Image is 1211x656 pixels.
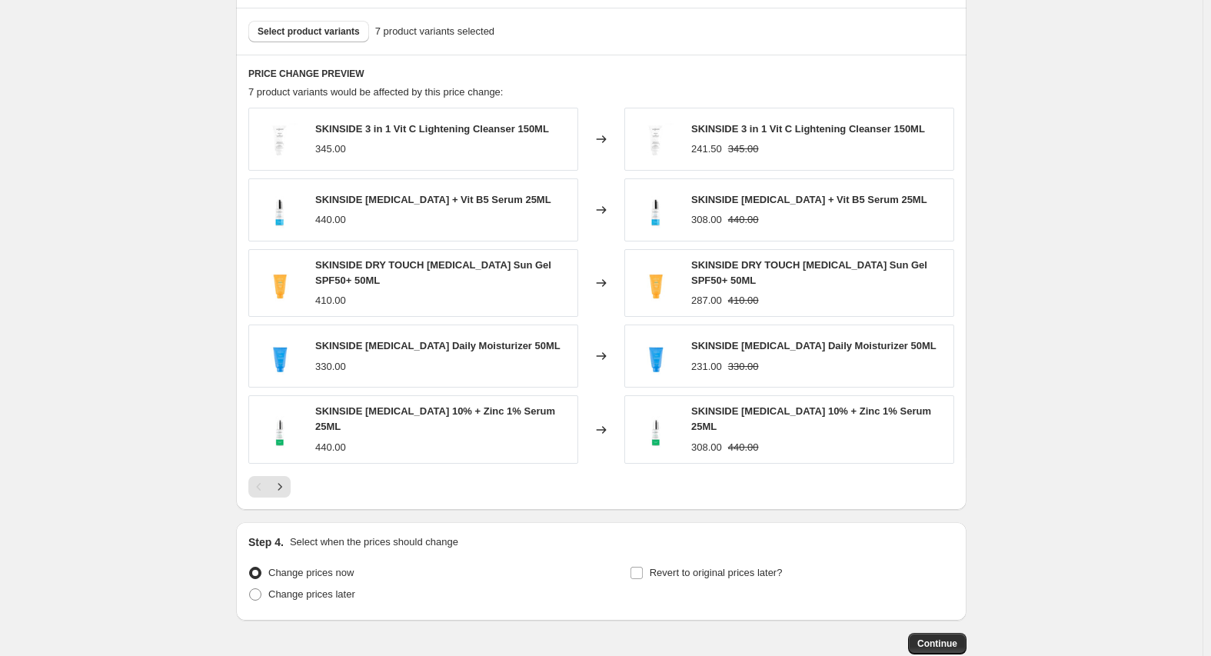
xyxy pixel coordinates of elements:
h2: Step 4. [248,534,284,550]
div: 241.50 [691,142,722,157]
img: moist-stand-alone-color-1_80x.jpg [257,333,303,379]
span: SKINSIDE [MEDICAL_DATA] + Vit B5 Serum 25ML [315,194,551,205]
span: SKINSIDE [MEDICAL_DATA] 10% + Zinc 1% Serum 25ML [691,405,931,432]
p: Select when the prices should change [290,534,458,550]
span: SKINSIDE [MEDICAL_DATA] 10% + Zinc 1% Serum 25ML [315,405,555,432]
img: niacinamide-stand-alone-color_80x.jpg [633,407,679,453]
span: 7 product variants selected [375,24,494,39]
img: niacinamide-stand-alone-color_80x.jpg [257,407,303,453]
span: Select product variants [258,25,360,38]
span: SKINSIDE 3 in 1 Vit C Lightening Cleanser 150ML [691,123,925,135]
span: Change prices now [268,567,354,578]
button: Next [269,476,291,498]
div: 440.00 [315,440,346,455]
h6: PRICE CHANGE PREVIEW [248,68,954,80]
span: 7 product variants would be affected by this price change: [248,86,503,98]
button: Select product variants [248,21,369,42]
div: 287.00 [691,293,722,308]
span: SKINSIDE [MEDICAL_DATA] + Vit B5 Serum 25ML [691,194,927,205]
strike: 440.00 [728,212,759,228]
span: Revert to original prices later? [650,567,783,578]
button: Continue [908,633,966,654]
img: Ha-serum_80x.jpg [633,187,679,233]
img: moist-stand-alone-color-1_80x.jpg [633,333,679,379]
img: cleanser-stand-alone-color_80x.jpg [633,116,679,162]
img: Sun-stand-alone-color_80x.jpg [633,260,679,306]
nav: Pagination [248,476,291,498]
div: 410.00 [315,293,346,308]
div: 345.00 [315,142,346,157]
span: SKINSIDE 3 in 1 Vit C Lightening Cleanser 150ML [315,123,549,135]
span: SKINSIDE DRY TOUCH [MEDICAL_DATA] Sun Gel SPF50+ 50ML [315,259,551,286]
div: 231.00 [691,359,722,375]
span: Change prices later [268,588,355,600]
strike: 345.00 [728,142,759,157]
strike: 440.00 [728,440,759,455]
strike: 410.00 [728,293,759,308]
div: 308.00 [691,212,722,228]
img: Ha-serum_80x.jpg [257,187,303,233]
div: 308.00 [691,440,722,455]
img: Sun-stand-alone-color_80x.jpg [257,260,303,306]
span: SKINSIDE [MEDICAL_DATA] Daily Moisturizer 50ML [691,340,937,351]
span: Continue [917,638,957,650]
span: SKINSIDE [MEDICAL_DATA] Daily Moisturizer 50ML [315,340,561,351]
strike: 330.00 [728,359,759,375]
div: 330.00 [315,359,346,375]
img: cleanser-stand-alone-color_80x.jpg [257,116,303,162]
span: SKINSIDE DRY TOUCH [MEDICAL_DATA] Sun Gel SPF50+ 50ML [691,259,927,286]
div: 440.00 [315,212,346,228]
